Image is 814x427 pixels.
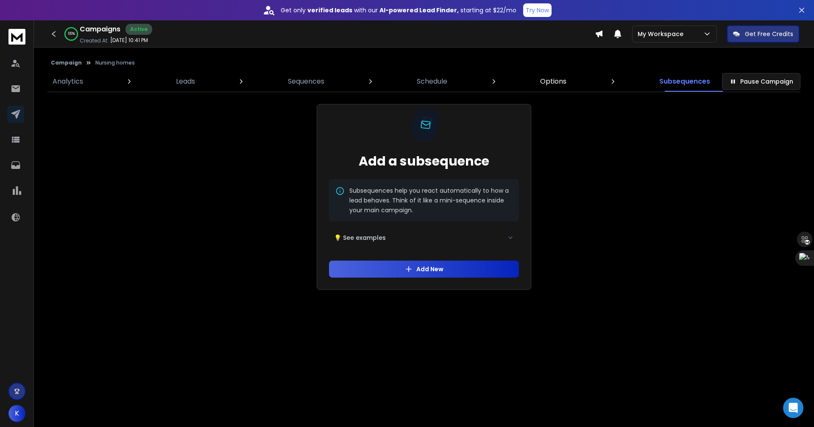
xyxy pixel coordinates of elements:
p: Leads [176,76,195,87]
p: Created At: [80,37,109,44]
p: Get only with our starting at $22/mo [281,6,516,14]
button: Add New [329,261,519,278]
p: My Workspace [638,30,687,38]
button: K [8,405,25,422]
p: Get Free Credits [745,30,793,38]
p: Nursing homes [95,59,135,66]
div: Active [125,24,152,35]
button: Try Now [523,3,552,17]
div: Open Intercom Messenger [783,398,803,418]
a: Options [535,71,571,92]
p: Schedule [417,76,447,87]
a: Analytics [47,71,88,92]
p: Try Now [526,6,549,14]
h1: Campaigns [80,24,120,34]
button: Get Free Credits [727,25,799,42]
img: logo [8,29,25,45]
strong: AI-powered Lead Finder, [379,6,459,14]
button: 💡 See examples [329,228,519,247]
button: Pause Campaign [722,73,800,90]
button: Campaign [51,59,82,66]
p: Options [540,76,566,87]
strong: verified leads [307,6,352,14]
p: [DATE] 10:41 PM [110,37,148,44]
h2: Add a subsequence [329,154,519,169]
p: Sequences [288,76,324,87]
p: Analytics [53,76,83,87]
span: 💡 See examples [334,233,386,242]
a: Schedule [412,71,452,92]
a: Leads [171,71,200,92]
a: Subsequences [654,71,715,92]
p: Subsequences help you react automatically to how a lead behaves. Think of it like a mini-sequence... [349,186,512,215]
p: 100 % [68,31,75,37]
a: Sequences [283,71,329,92]
p: Subsequences [659,76,710,87]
